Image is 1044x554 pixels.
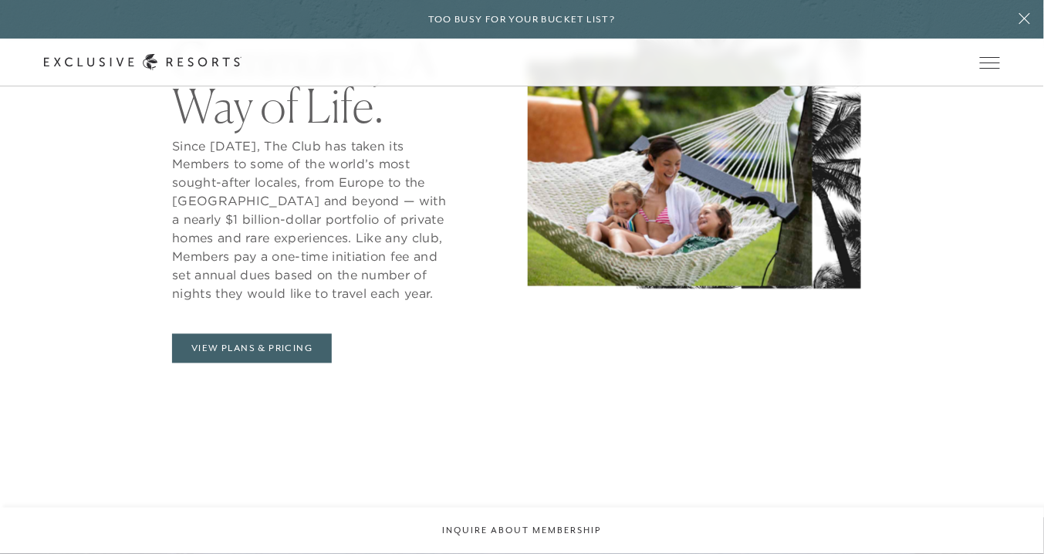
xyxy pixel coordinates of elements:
button: Open navigation [980,57,1000,68]
img: Black and white palm trees. [637,11,862,289]
h6: Too busy for your bucket list? [429,12,616,27]
img: A member of the vacation club Exclusive Resorts relaxing in a hammock with her two children at a ... [528,57,812,287]
a: View Plans & Pricing [172,334,332,363]
p: Since [DATE], The Club has taken its Members to some of the world’s most sought-after locales, fr... [172,137,457,303]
